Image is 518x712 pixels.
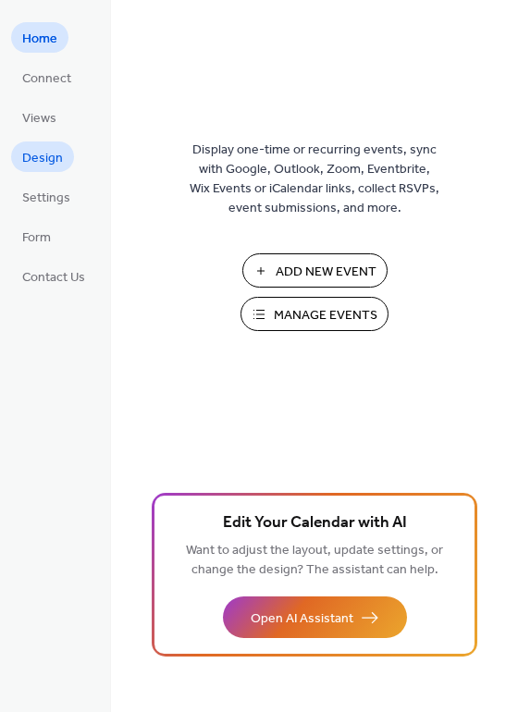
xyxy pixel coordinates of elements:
span: Form [22,228,51,248]
a: Form [11,221,62,252]
a: Design [11,141,74,172]
span: Views [22,109,56,129]
a: Settings [11,181,81,212]
span: Design [22,149,63,168]
span: Home [22,30,57,49]
span: Add New Event [276,263,376,282]
button: Open AI Assistant [223,596,407,638]
a: Views [11,102,68,132]
span: Edit Your Calendar with AI [223,510,407,536]
a: Connect [11,62,82,92]
span: Want to adjust the layout, update settings, or change the design? The assistant can help. [186,538,443,583]
a: Home [11,22,68,53]
button: Add New Event [242,253,388,288]
span: Contact Us [22,268,85,288]
span: Settings [22,189,70,208]
a: Contact Us [11,261,96,291]
span: Manage Events [274,306,377,325]
span: Display one-time or recurring events, sync with Google, Outlook, Zoom, Eventbrite, Wix Events or ... [190,141,439,218]
span: Connect [22,69,71,89]
button: Manage Events [240,297,388,331]
span: Open AI Assistant [251,609,353,629]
